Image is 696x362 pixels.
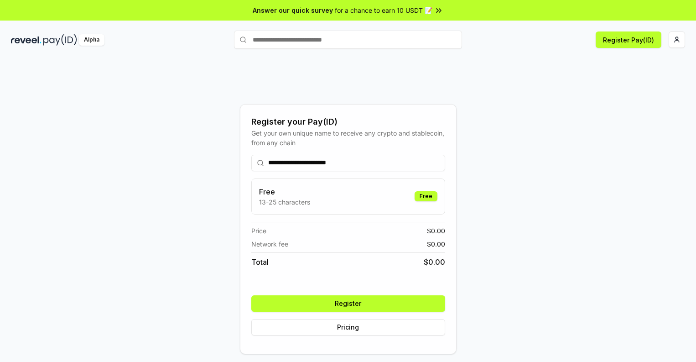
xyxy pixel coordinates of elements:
[427,239,445,249] span: $ 0.00
[43,34,77,46] img: pay_id
[11,34,42,46] img: reveel_dark
[427,226,445,236] span: $ 0.00
[251,226,266,236] span: Price
[251,128,445,147] div: Get your own unique name to receive any crypto and stablecoin, from any chain
[415,191,437,201] div: Free
[424,257,445,268] span: $ 0.00
[79,34,104,46] div: Alpha
[596,31,661,48] button: Register Pay(ID)
[259,186,310,197] h3: Free
[251,115,445,128] div: Register your Pay(ID)
[251,239,288,249] span: Network fee
[253,5,333,15] span: Answer our quick survey
[335,5,432,15] span: for a chance to earn 10 USDT 📝
[251,257,269,268] span: Total
[251,319,445,336] button: Pricing
[259,197,310,207] p: 13-25 characters
[251,295,445,312] button: Register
